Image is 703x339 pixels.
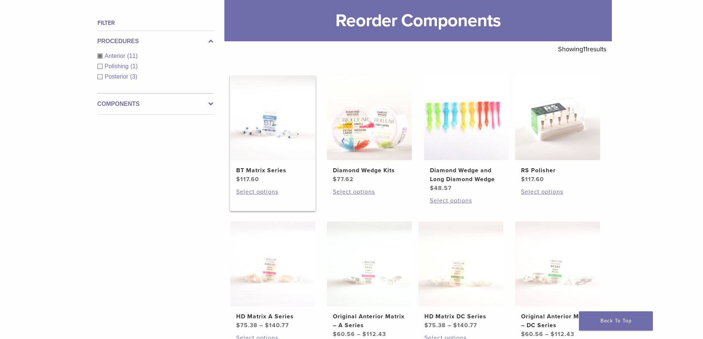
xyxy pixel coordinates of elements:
[236,322,240,329] span: $
[545,331,549,338] span: –
[424,322,446,329] bdi: 75.38
[327,221,413,339] a: Original Anterior Matrix - A SeriesOriginal Anterior Matrix – A Series
[105,53,127,59] span: Anterior
[333,331,337,338] span: $
[327,75,413,184] a: Diamond Wedge KitsDiamond Wedge Kits $77.62
[333,187,406,196] a: Select options for “Diamond Wedge Kits”
[327,75,412,160] img: Diamond Wedge Kits
[521,331,543,338] bdi: 60.56
[424,322,428,329] span: $
[333,312,406,330] h2: Original Anterior Matrix – A Series
[236,187,309,196] a: Select options for “BT Matrix Series”
[357,331,361,338] span: –
[333,176,354,183] bdi: 77.62
[105,73,130,80] span: Posterior
[424,75,510,193] a: Diamond Wedge and Long Diamond WedgeDiamond Wedge and Long Diamond Wedge $48.57
[236,176,240,183] span: $
[515,75,600,160] img: RS Polisher
[259,322,263,329] span: –
[515,75,601,184] a: RS PolisherRS Polisher $117.60
[333,331,355,338] bdi: 60.56
[521,176,525,183] span: $
[333,176,337,183] span: $
[515,221,600,306] img: Original Anterior Matrix - DC Series
[521,176,544,183] bdi: 117.60
[327,221,412,306] img: Original Anterior Matrix - A Series
[521,187,594,196] a: Select options for “RS Polisher”
[453,322,477,329] bdi: 140.77
[521,312,594,330] h2: Original Anterior Matrix – DC Series
[265,322,289,329] bdi: 140.77
[558,41,606,57] p: Showing results
[236,312,309,321] h2: HD Matrix A Series
[97,37,213,46] label: Procedures
[418,221,503,306] img: HD Matrix DC Series
[551,331,555,338] span: $
[265,322,269,329] span: $
[130,63,138,69] span: (1)
[424,75,509,160] img: Diamond Wedge and Long Diamond Wedge
[583,45,587,53] span: 11
[424,312,497,321] h2: HD Matrix DC Series
[230,75,316,184] a: BT Matrix SeriesBT Matrix Series $117.60
[453,322,457,329] span: $
[521,331,525,338] span: $
[130,73,138,80] span: (3)
[230,75,315,160] img: BT Matrix Series
[230,221,315,306] img: HD Matrix A Series
[551,331,574,338] bdi: 112.43
[362,331,386,338] bdi: 112.43
[333,166,406,175] h2: Diamond Wedge Kits
[430,184,434,192] span: $
[579,311,653,331] a: Back To Top
[105,63,131,69] span: Polishing
[448,322,451,329] span: –
[430,166,503,184] h2: Diamond Wedge and Long Diamond Wedge
[97,100,213,108] label: Components
[236,322,258,329] bdi: 75.38
[97,18,213,27] h4: Filter
[418,221,504,330] a: HD Matrix DC SeriesHD Matrix DC Series
[515,221,601,339] a: Original Anterior Matrix - DC SeriesOriginal Anterior Matrix – DC Series
[230,221,316,330] a: HD Matrix A SeriesHD Matrix A Series
[430,196,503,205] a: Select options for “Diamond Wedge and Long Diamond Wedge”
[127,53,138,59] span: (11)
[430,184,452,192] bdi: 48.57
[236,176,259,183] bdi: 117.60
[236,166,309,175] h2: BT Matrix Series
[521,166,594,175] h2: RS Polisher
[362,331,366,338] span: $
